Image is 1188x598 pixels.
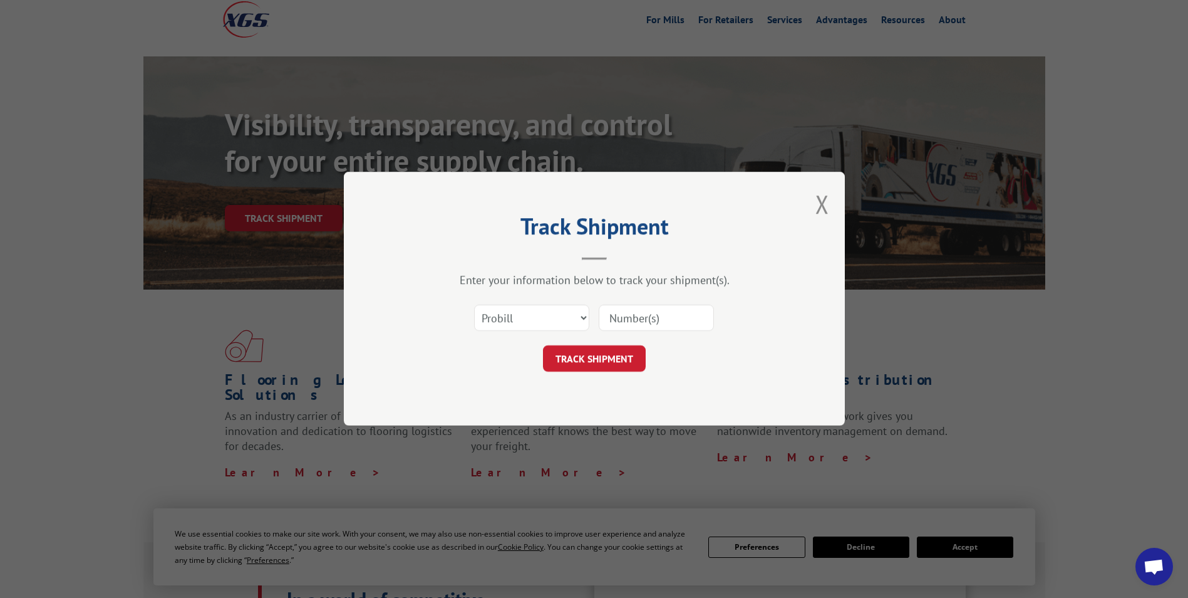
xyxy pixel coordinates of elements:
div: Open chat [1135,548,1173,585]
div: Enter your information below to track your shipment(s). [406,273,782,288]
input: Number(s) [599,305,714,332]
button: Close modal [815,187,829,221]
button: TRACK SHIPMENT [543,346,646,372]
h2: Track Shipment [406,218,782,241]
